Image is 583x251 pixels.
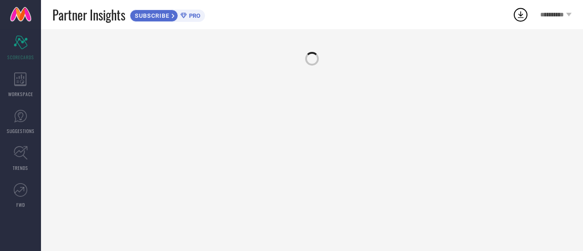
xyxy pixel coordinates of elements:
span: PRO [187,12,200,19]
span: Partner Insights [52,5,125,24]
span: SUGGESTIONS [7,128,35,134]
span: TRENDS [13,164,28,171]
span: SUBSCRIBE [130,12,172,19]
span: SCORECARDS [7,54,34,61]
a: SUBSCRIBEPRO [130,7,205,22]
span: FWD [16,201,25,208]
span: WORKSPACE [8,91,33,97]
div: Open download list [512,6,529,23]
